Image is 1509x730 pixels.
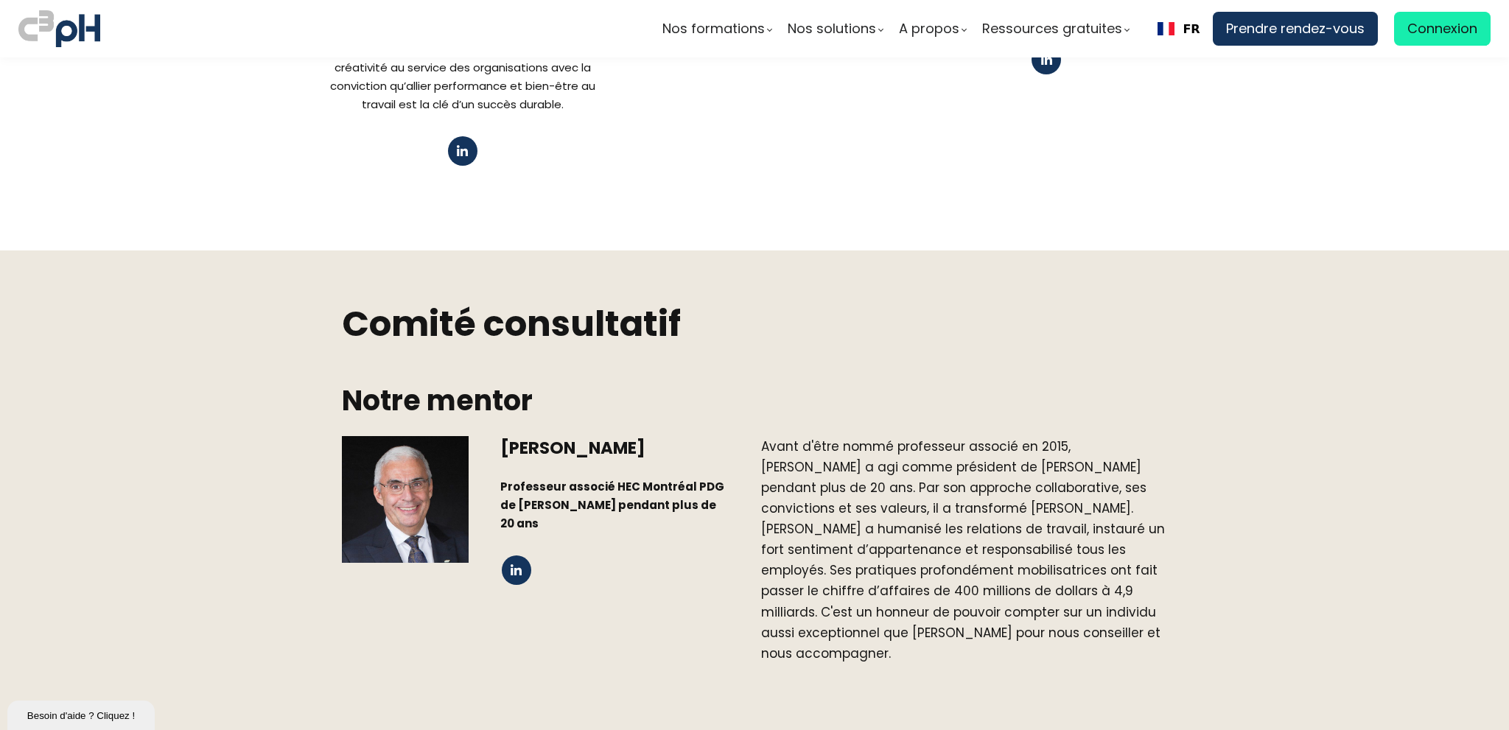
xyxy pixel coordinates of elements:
[342,302,1167,346] h1: Comité consultatif
[761,436,1167,664] div: Avant d'être nommé professeur associé en 2015, [PERSON_NAME] a agi comme président de [PERSON_NAM...
[982,18,1122,40] span: Ressources gratuites
[1226,18,1365,40] span: Prendre rendez-vous
[500,436,729,460] h3: [PERSON_NAME]
[1145,12,1213,46] div: Language Switcher
[500,479,724,531] b: Professeur associé HEC Montréal PDG de [PERSON_NAME] pendant plus de 20 ans
[662,18,765,40] span: Nos formations
[1158,22,1174,35] img: Français flag
[1394,12,1491,46] a: Connexion
[899,18,959,40] span: A propos
[7,698,158,730] iframe: chat widget
[1158,22,1200,36] a: FR
[788,18,876,40] span: Nos solutions
[18,7,100,50] img: logo C3PH
[1145,12,1213,46] div: Language selected: Français
[1213,12,1378,46] a: Prendre rendez-vous
[342,383,1167,418] h1: Notre mentor
[1407,18,1477,40] span: Connexion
